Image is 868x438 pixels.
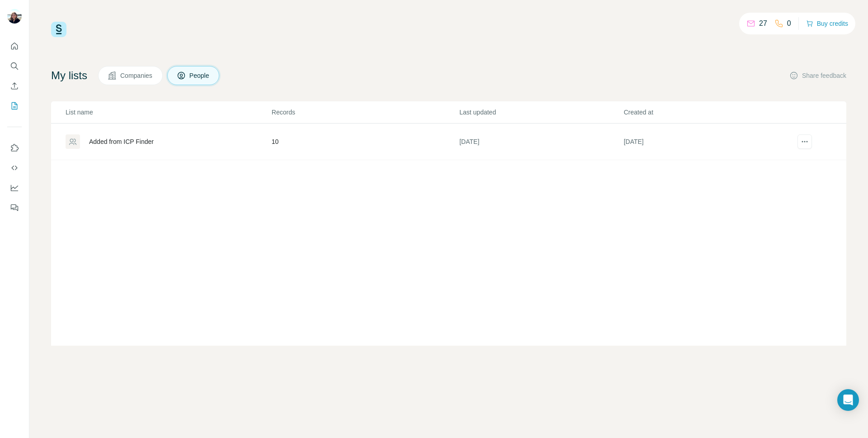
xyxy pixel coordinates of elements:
button: Share feedback [789,71,846,80]
p: Records [272,108,458,117]
td: [DATE] [459,124,623,160]
button: Enrich CSV [7,78,22,94]
button: Buy credits [806,17,848,30]
button: Quick start [7,38,22,54]
span: People [189,71,210,80]
p: Last updated [459,108,623,117]
p: Created at [624,108,787,117]
img: Surfe Logo [51,22,66,37]
div: Added from ICP Finder [89,137,154,146]
td: 10 [271,124,459,160]
button: actions [797,134,812,149]
div: Open Intercom Messenger [837,389,859,411]
p: List name [66,108,271,117]
button: My lists [7,98,22,114]
img: Avatar [7,9,22,24]
h4: My lists [51,68,87,83]
td: [DATE] [623,124,788,160]
span: Companies [120,71,153,80]
button: Use Surfe on LinkedIn [7,140,22,156]
button: Use Surfe API [7,160,22,176]
button: Dashboard [7,180,22,196]
p: 0 [787,18,791,29]
button: Search [7,58,22,74]
button: Feedback [7,200,22,216]
p: 27 [759,18,767,29]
